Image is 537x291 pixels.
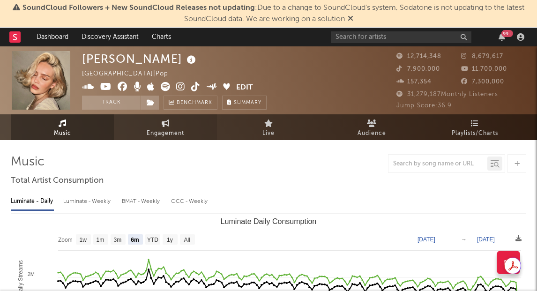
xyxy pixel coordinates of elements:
[164,96,217,110] a: Benchmark
[388,160,487,168] input: Search by song name or URL
[221,217,317,225] text: Luminate Daily Consumption
[236,82,253,94] button: Edit
[499,33,505,41] button: 99+
[320,114,423,140] a: Audience
[396,53,441,60] span: 12,714,348
[501,30,513,37] div: 99 +
[167,237,173,243] text: 1y
[222,96,267,110] button: Summary
[63,194,112,209] div: Luminate - Weekly
[217,114,320,140] a: Live
[358,128,386,139] span: Audience
[114,237,122,243] text: 3m
[147,128,184,139] span: Engagement
[114,114,217,140] a: Engagement
[122,194,162,209] div: BMAT - Weekly
[262,128,275,139] span: Live
[11,194,54,209] div: Luminate - Daily
[461,236,467,243] text: →
[97,237,104,243] text: 1m
[396,103,452,109] span: Jump Score: 36.9
[54,128,71,139] span: Music
[461,79,504,85] span: 7,300,000
[30,28,75,46] a: Dashboard
[22,4,524,23] span: : Due to a change to SoundCloud's system, Sodatone is not updating to the latest SoundCloud data....
[477,236,495,243] text: [DATE]
[82,68,179,80] div: [GEOGRAPHIC_DATA] | Pop
[82,96,141,110] button: Track
[82,51,198,67] div: [PERSON_NAME]
[58,237,73,243] text: Zoom
[22,4,255,12] span: SoundCloud Followers + New SoundCloud Releases not updating
[177,97,212,109] span: Benchmark
[11,114,114,140] a: Music
[80,237,87,243] text: 1w
[396,66,440,72] span: 7,900,000
[396,91,498,97] span: 31,279,187 Monthly Listeners
[423,114,526,140] a: Playlists/Charts
[348,15,353,23] span: Dismiss
[184,237,190,243] text: All
[418,236,435,243] text: [DATE]
[28,271,35,277] text: 2M
[147,237,158,243] text: YTD
[131,237,139,243] text: 6m
[461,66,507,72] span: 11,700,000
[396,79,432,85] span: 157,354
[234,100,261,105] span: Summary
[452,128,498,139] span: Playlists/Charts
[11,175,104,187] span: Total Artist Consumption
[145,28,178,46] a: Charts
[331,31,471,43] input: Search for artists
[461,53,503,60] span: 8,679,617
[171,194,209,209] div: OCC - Weekly
[75,28,145,46] a: Discovery Assistant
